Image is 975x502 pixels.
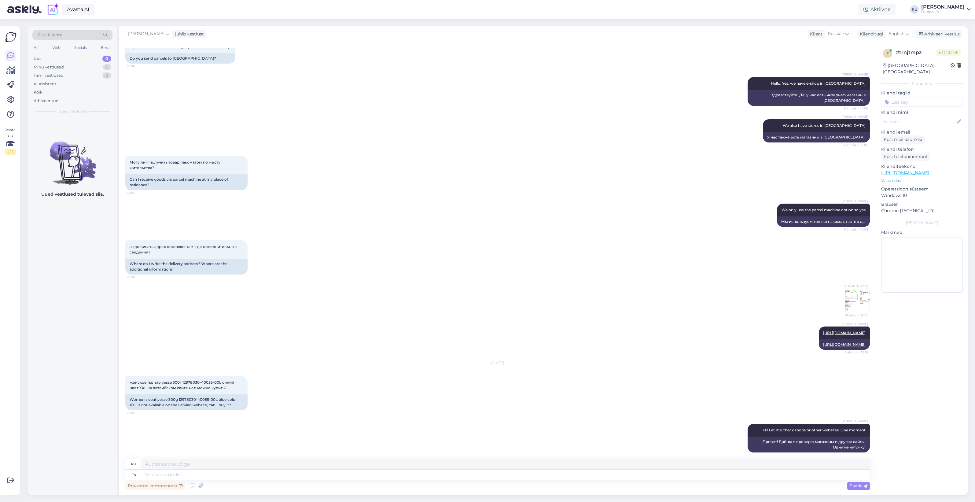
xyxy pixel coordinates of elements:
[881,192,963,199] p: Windows 10
[102,72,111,79] div: 0
[125,360,870,366] div: [DATE]
[34,81,56,87] div: AI Assistent
[844,227,868,232] span: Nähtud ✓ 12:08
[881,229,963,236] p: Märkmed
[5,31,17,43] img: Askly Logo
[921,5,971,14] a: [PERSON_NAME]Huppa OÜ
[34,98,59,104] div: Arhiveeritud
[125,482,185,490] div: Privaatne kommentaar
[881,220,963,226] div: [PERSON_NAME]
[881,129,963,135] p: Kliendi email
[844,143,868,147] span: Nähtud ✓ 12:06
[881,81,963,86] div: Kliendi info
[823,330,866,335] a: [URL][DOMAIN_NAME]
[34,56,42,62] div: Uus
[5,149,16,155] div: 2 / 3
[881,186,963,192] p: Operatsioonisüsteem
[131,459,136,469] div: ru
[73,44,88,52] div: Socials
[46,3,59,16] img: explore-ai
[783,123,866,128] span: We also have stores in [GEOGRAPHIC_DATA]
[881,118,956,125] input: Lisa nimi
[127,411,150,415] span: 15:19
[881,109,963,116] p: Kliendi nimi
[173,31,204,37] div: juhib vestlust
[881,178,963,183] p: Vaata edasi ...
[881,98,963,107] input: Lisa tag
[881,135,925,144] div: Küsi meiliaadressi
[841,283,868,288] span: [PERSON_NAME]
[763,132,870,142] div: У нас также есть магазины в [GEOGRAPHIC_DATA].
[850,483,867,489] span: Saada
[34,89,42,95] div: Kõik
[41,191,104,197] p: Uued vestlused tulevad siia.
[763,428,866,432] span: Hi! Let me check shops or other websites. One moment
[125,53,235,64] div: Do you send parcels to [GEOGRAPHIC_DATA]?
[128,31,164,37] span: [PERSON_NAME]
[130,380,235,390] span: женское пальто yesse 300г 12978030-40055-00L синий цвет XXL на латвийском сайте нет, можно купить?
[127,64,150,68] span: 12:06
[38,32,62,38] span: Otsi kliente
[777,216,870,227] div: Мы используем только пакомат, так что да.
[858,4,896,15] div: Aktiivne
[823,342,866,347] a: [URL][DOMAIN_NAME]
[125,394,248,410] div: Women's coat yesse 300g 12978030-40055-00L blue color XXL is not available on the Latvian website...
[881,208,963,214] p: Chrome [TECHNICAL_ID]
[748,437,870,452] div: Привет! Дай-ка я проверю магазины и другие сайты. Одну минуточку.
[102,56,111,62] div: 0
[921,5,965,9] div: [PERSON_NAME]
[921,9,965,14] div: Huppa OÜ
[842,419,868,423] span: [PERSON_NAME]
[883,62,951,75] div: [GEOGRAPHIC_DATA], [GEOGRAPHIC_DATA]
[127,275,150,279] span: 12:09
[845,350,868,355] span: Nähtud ✓ 12:10
[857,31,883,37] div: Klienditugi
[5,127,16,155] div: Vaata siia
[881,146,963,153] p: Kliendi telefon
[842,199,868,203] span: [PERSON_NAME]
[34,72,64,79] div: Tiimi vestlused
[62,4,94,15] a: Avasta AI
[889,31,904,37] span: English
[881,153,930,161] div: Küsi telefoninumbrit
[782,208,866,212] span: We only use the parcel machine option so yes
[103,64,111,70] div: 5
[131,470,136,480] div: en
[915,30,962,38] div: Arhiveeri vestlus
[845,453,868,457] span: 15:21
[936,49,961,56] span: Online
[842,322,868,326] span: [PERSON_NAME]
[842,114,868,119] span: [PERSON_NAME]
[808,31,822,37] div: Klient
[28,131,117,186] img: No chats
[881,201,963,208] p: Brauser
[32,44,39,52] div: All
[910,5,919,14] div: KU
[130,160,221,170] span: Могу ли я получить товар пакоматом по месту жительства?
[842,72,868,77] span: [PERSON_NAME]
[130,244,238,254] span: а где писать адрес доставки, там. где дополнительные сведения?
[51,44,62,52] div: Web
[881,163,963,170] p: Klienditeekond
[887,51,889,56] span: t
[125,259,248,275] div: Where do I write the delivery address? Where are the additional information?
[828,31,844,37] span: Russian
[844,313,868,318] span: Nähtud ✓ 12:10
[127,190,150,195] span: 12:07
[881,90,963,96] p: Kliendi tag'id
[844,106,868,111] span: Nähtud ✓ 12:06
[896,49,936,56] div: # trnjtmpz
[748,90,870,106] div: Здравствуйте. Да, у нас есть интернет-магазин в [GEOGRAPHIC_DATA].
[58,109,87,114] span: Uued vestlused
[100,44,112,52] div: Email
[34,64,64,70] div: Minu vestlused
[845,288,870,313] img: Attachment
[771,81,866,86] span: Hello. Yes, we have e-shop in [GEOGRAPHIC_DATA]
[125,174,248,190] div: Can I receive goods via parcel machine at my place of residence?
[881,170,929,175] a: [URL][DOMAIN_NAME]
